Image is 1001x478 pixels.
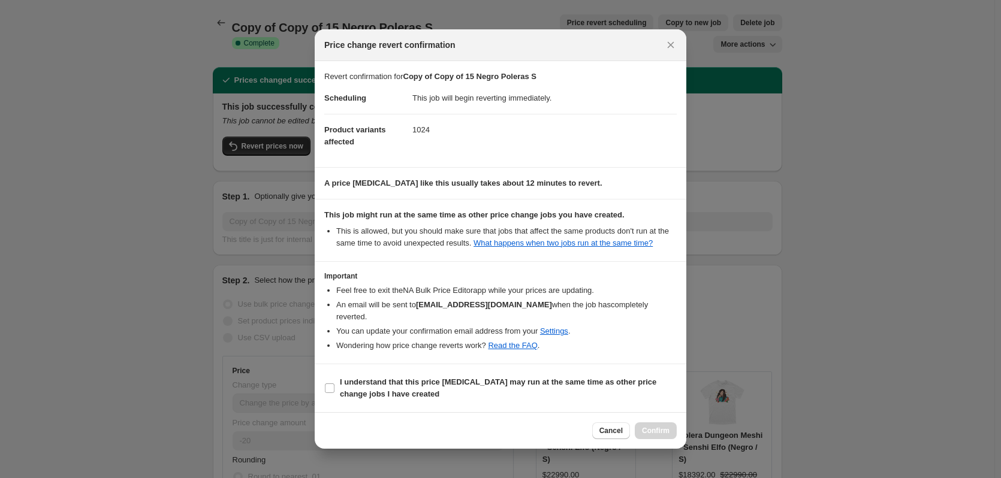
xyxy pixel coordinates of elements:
[336,285,677,297] li: Feel free to exit the NA Bulk Price Editor app while your prices are updating.
[324,179,602,187] b: A price [MEDICAL_DATA] like this usually takes about 12 minutes to revert.
[488,341,537,350] a: Read the FAQ
[324,93,366,102] span: Scheduling
[416,300,552,309] b: [EMAIL_ADDRESS][DOMAIN_NAME]
[324,210,625,219] b: This job might run at the same time as other price change jobs you have created.
[592,422,630,439] button: Cancel
[324,71,677,83] p: Revert confirmation for
[324,271,677,281] h3: Important
[336,225,677,249] li: This is allowed, but you should make sure that jobs that affect the same products don ' t run at ...
[403,72,537,81] b: Copy of Copy of 15 Negro Poleras S
[340,377,656,398] b: I understand that this price [MEDICAL_DATA] may run at the same time as other price change jobs I...
[599,426,623,435] span: Cancel
[412,114,677,146] dd: 1024
[324,125,386,146] span: Product variants affected
[540,326,568,335] a: Settings
[662,37,679,53] button: Close
[412,83,677,114] dd: This job will begin reverting immediately.
[324,39,456,51] span: Price change revert confirmation
[336,299,677,323] li: An email will be sent to when the job has completely reverted .
[474,238,653,247] a: What happens when two jobs run at the same time?
[336,340,677,352] li: Wondering how price change reverts work? .
[336,325,677,337] li: You can update your confirmation email address from your .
